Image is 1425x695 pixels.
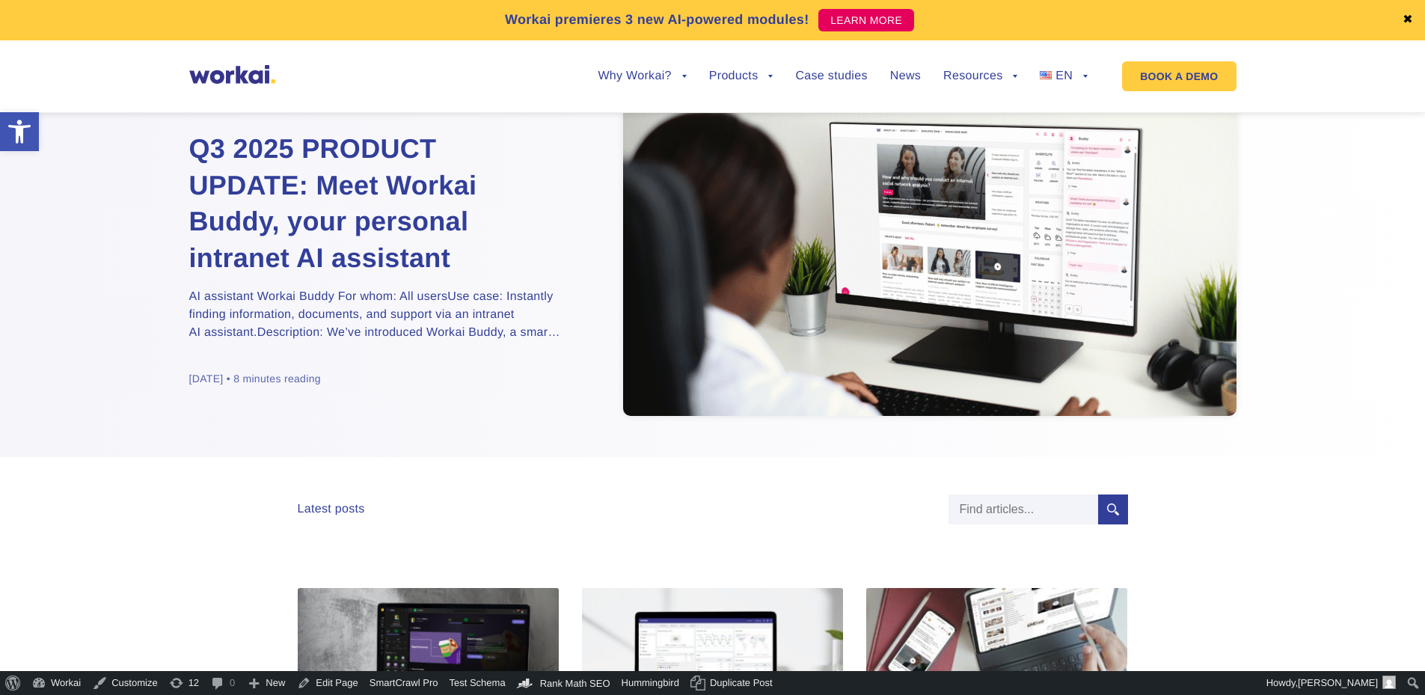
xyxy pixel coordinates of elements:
[291,671,364,695] a: Edit Page
[1261,671,1402,695] a: Howdy,
[795,70,867,82] a: Case studies
[710,671,773,695] span: Duplicate Post
[298,502,365,516] div: Latest posts
[87,671,163,695] a: Customize
[7,566,411,688] iframe: Popup CTA
[1298,677,1378,688] span: [PERSON_NAME]
[444,671,511,695] a: Test Schema
[540,678,610,689] span: Rank Math SEO
[1122,61,1236,91] a: BOOK A DEMO
[189,671,199,695] span: 12
[1403,14,1413,26] a: ✖
[266,671,285,695] span: New
[943,70,1017,82] a: Resources
[709,70,773,82] a: Products
[189,131,563,276] a: Q3 2025 PRODUCT UPDATE: Meet Workai Buddy, your personal intranet AI assistant
[505,10,809,30] p: Workai premieres 3 new AI-powered modules!
[1098,495,1128,524] input: Submit
[598,70,686,82] a: Why Workai?
[616,671,685,695] a: Hummingbird
[26,671,87,695] a: Workai
[818,9,914,31] a: LEARN MORE
[1055,70,1073,82] span: EN
[512,671,616,695] a: Rank Math Dashboard
[189,372,321,386] div: [DATE] • 8 minutes reading
[890,70,921,82] a: News
[949,495,1098,524] input: Find articles...
[189,288,563,342] p: AI assistant Workai Buddy For whom: All usersUse case: Instantly finding information, documents, ...
[230,671,235,695] span: 0
[623,94,1236,416] img: intranet AI assistant
[364,671,444,695] a: SmartCrawl Pro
